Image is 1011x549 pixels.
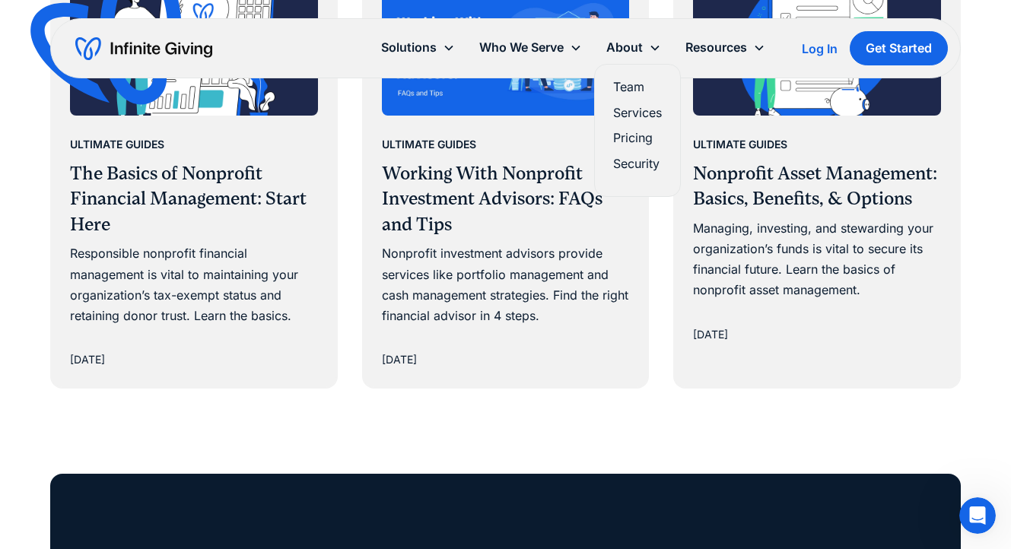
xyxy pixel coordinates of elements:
div: About [594,31,673,64]
a: Log In [802,40,838,58]
div: Iggy says… [12,190,292,240]
div: Ultimate Guides [693,135,787,154]
div: [DATE] [382,351,417,369]
div: Hi, i am the Ed of a small non-profit that would like to open a brokerage account and also purcha... [55,65,292,129]
a: Pricing [613,128,662,148]
div: Who We Serve [479,37,564,58]
div: Hi, i am the Ed of a small non-profit that would like to open a brokerage account and also purcha... [67,75,280,119]
div: Give [PERSON_NAME] and the team a way to reach you: [24,199,237,229]
div: Managing, investing, and stewarding your organization’s funds is vital to secure its financial fu... [693,218,940,301]
div: Ultimate Guides [70,135,164,154]
button: Emoji picker [24,420,36,433]
div: Iggy says… [12,141,292,190]
div: Responsible nonprofit financial management is vital to maintaining your organization’s tax-exempt... [70,243,317,326]
p: Within an hour [129,19,202,34]
div: About [606,37,643,58]
button: Home [238,6,267,35]
a: Team [613,77,662,97]
button: Submit [243,289,273,319]
h3: The Basics of Nonprofit Financial Management: Start Here [70,161,317,238]
button: Send a message… [261,414,285,439]
a: Services [613,103,662,123]
div: Close [267,6,294,33]
div: Resources [673,31,777,64]
div: Infinite Giving typically replies in under 1h. [24,150,237,179]
div: Ultimate Guides [382,135,476,154]
div: Give [PERSON_NAME] and the team a way to reach you: [12,190,250,238]
button: go back [10,6,39,35]
div: Iggy says… [12,240,292,363]
h3: Nonprofit Asset Management: Basics, Benefits, & Options [693,161,940,212]
h3: Working With Nonprofit Investment Advisors: FAQs and Tips [382,161,629,238]
a: Security [613,154,662,174]
div: Get notified by email [31,266,273,284]
a: home [75,36,212,61]
div: Who We Serve [467,31,594,64]
img: Profile image for Kasey [43,8,68,33]
img: Profile image for Leah [65,8,89,33]
input: Enter your email [31,289,243,319]
a: Get Started [850,31,948,65]
div: user says… [12,65,292,141]
div: Infinite Giving typically replies in under 1h. [12,141,250,189]
iframe: Intercom live chat [959,497,996,534]
div: [DATE] [693,325,728,344]
nav: About [594,64,681,197]
div: Resources [685,37,747,58]
div: Log In [802,43,838,55]
textarea: Message… [13,373,291,399]
h1: Infinite Giving [116,8,202,19]
img: Profile image for Karen [86,8,110,33]
div: Nonprofit investment advisors provide services like portfolio management and cash management stra... [382,243,629,326]
div: Solutions [369,31,467,64]
div: [DATE] [70,351,105,369]
div: Solutions [381,37,437,58]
